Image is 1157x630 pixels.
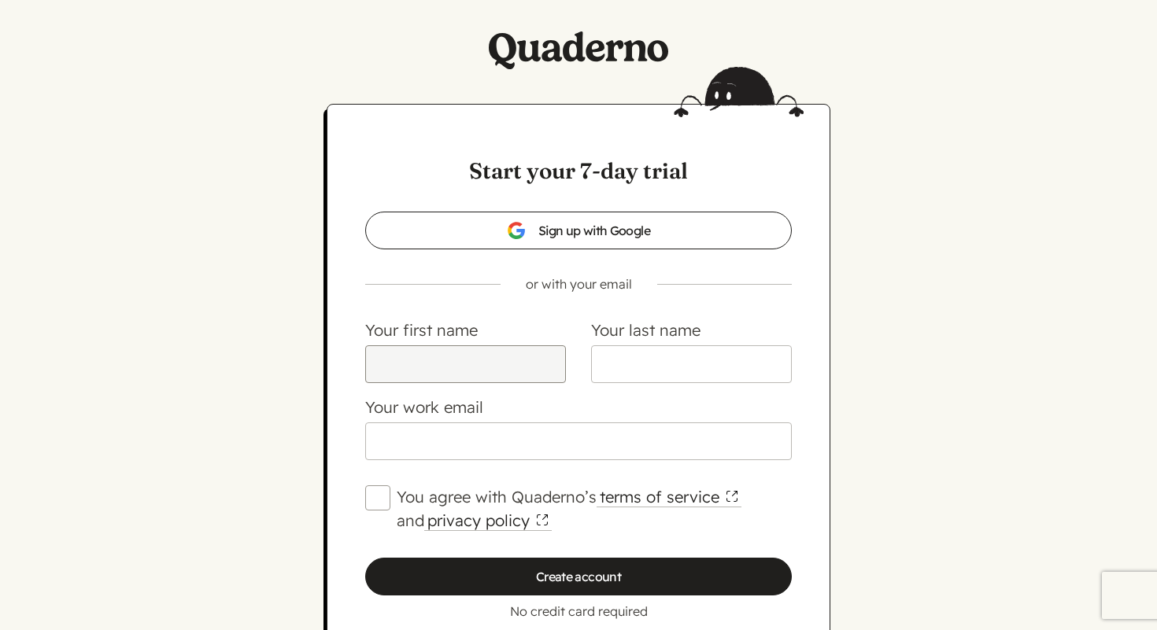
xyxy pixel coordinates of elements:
label: You agree with Quaderno’s and [397,485,792,532]
label: Your first name [365,320,478,340]
label: Your last name [591,320,700,340]
span: Sign up with Google [507,221,650,240]
h1: Start your 7-day trial [365,155,792,186]
input: Create account [365,558,792,595]
a: Sign up with Google [365,212,792,249]
p: No credit card required [365,602,792,621]
a: privacy policy [424,510,552,531]
label: Your work email [365,397,483,417]
p: or with your email [340,274,817,293]
a: terms of service [597,487,741,507]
